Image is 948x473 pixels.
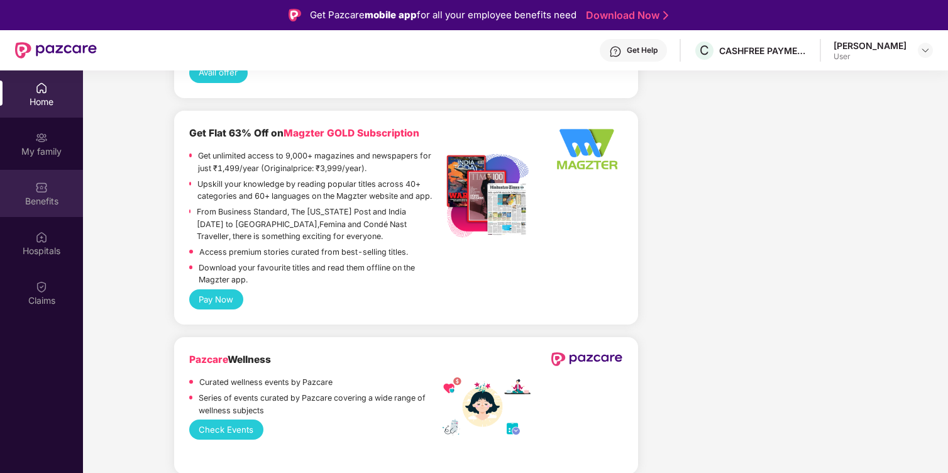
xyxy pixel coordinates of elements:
img: svg+xml;base64,PHN2ZyBpZD0iSG9zcGl0YWxzIiB4bWxucz0iaHR0cDovL3d3dy53My5vcmcvMjAwMC9zdmciIHdpZHRoPS... [35,231,48,243]
span: C [700,43,709,58]
div: [PERSON_NAME] [834,40,907,52]
span: Magzter GOLD Subscription [284,127,419,139]
img: newPazcareLogo.svg [551,352,623,366]
button: Avail offer [189,63,248,83]
img: svg+xml;base64,PHN2ZyBpZD0iRHJvcGRvd24tMzJ4MzIiIHhtbG5zPSJodHRwOi8vd3d3LnczLm9yZy8yMDAwL3N2ZyIgd2... [920,45,930,55]
button: Pay Now [189,289,243,309]
img: wellness_mobile.png [443,377,531,437]
p: Access premium stories curated from best-selling titles. [199,246,408,259]
img: Logo [289,9,301,21]
button: Check Events [189,420,263,440]
img: svg+xml;base64,PHN2ZyBpZD0iQ2xhaW0iIHhtbG5zPSJodHRwOi8vd3d3LnczLm9yZy8yMDAwL3N2ZyIgd2lkdGg9IjIwIi... [35,281,48,293]
div: User [834,52,907,62]
div: Get Help [627,45,658,55]
img: svg+xml;base64,PHN2ZyBpZD0iSG9tZSIgeG1sbnM9Imh0dHA6Ly93d3cudzMub3JnLzIwMDAvc3ZnIiB3aWR0aD0iMjAiIG... [35,82,48,94]
img: svg+xml;base64,PHN2ZyB3aWR0aD0iMjAiIGhlaWdodD0iMjAiIHZpZXdCb3g9IjAgMCAyMCAyMCIgZmlsbD0ibm9uZSIgeG... [35,131,48,144]
img: svg+xml;base64,PHN2ZyBpZD0iQmVuZWZpdHMiIHhtbG5zPSJodHRwOi8vd3d3LnczLm9yZy8yMDAwL3N2ZyIgd2lkdGg9Ij... [35,181,48,194]
b: Get Flat 63% Off on [189,127,419,139]
p: Series of events curated by Pazcare covering a wide range of wellness subjects [199,392,443,416]
img: New Pazcare Logo [15,42,97,58]
img: Stroke [663,9,668,22]
p: Upskill your knowledge by reading popular titles across 40+ categories and 60+ languages on the M... [197,178,442,203]
span: Pazcare [189,353,228,365]
p: Download your favourite titles and read them offline on the Magzter app. [199,262,442,286]
img: Logo%20-%20Option%202_340x220%20-%20Edited.png [551,126,623,172]
p: From Business Standard, The [US_STATE] Post and India [DATE] to [GEOGRAPHIC_DATA],Femina and Cond... [197,206,442,243]
p: Curated wellness events by Pazcare [199,376,333,389]
p: Get unlimited access to 9,000+ magazines and newspapers for just ₹1,499/year (Originalprice: ₹3,9... [198,150,443,174]
div: Get Pazcare for all your employee benefits need [310,8,576,23]
img: svg+xml;base64,PHN2ZyBpZD0iSGVscC0zMngzMiIgeG1sbnM9Imh0dHA6Ly93d3cudzMub3JnLzIwMDAvc3ZnIiB3aWR0aD... [609,45,622,58]
div: CASHFREE PAYMENTS INDIA PVT. LTD. [719,45,807,57]
b: Wellness [189,353,271,365]
strong: mobile app [365,9,417,21]
a: Download Now [586,9,664,22]
img: Listing%20Image%20-%20Option%201%20-%20Edited.png [443,151,531,239]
